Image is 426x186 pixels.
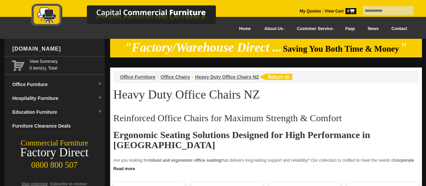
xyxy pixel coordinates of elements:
[113,157,419,177] p: Are you looking for that delivers long-lasting support and reliability? Our collection is crafted...
[325,9,356,14] strong: View Cart
[30,58,102,65] a: View Summary
[13,3,249,28] img: Capital Commercial Furniture Logo
[10,91,105,105] a: Hospitality Furnituredropdown
[113,88,419,101] h1: Heavy Duty Office Chairs NZ
[10,39,105,59] div: [DOMAIN_NAME]
[10,78,105,91] a: Office Furnituredropdown
[400,41,407,54] em: "
[113,113,419,123] h2: Reinforced Office Chairs for Maximum Strength & Comfort
[125,41,282,54] em: "Factory/Warehouse Direct ...
[98,82,102,86] img: dropdown
[149,158,221,163] strong: robust and ergonomic office seating
[30,58,102,71] span: 0 item(s), Total:
[98,110,102,114] img: dropdown
[161,74,190,80] a: Office Chairs
[323,9,356,14] a: View Cart0
[120,74,156,80] a: Office Furniture
[259,74,292,80] img: return to
[13,3,249,30] a: Capital Commercial Furniture Logo
[192,74,193,80] li: ›
[361,21,385,36] a: News
[113,130,370,150] strong: Ergonomic Seating Solutions Designed for High Performance in [GEOGRAPHIC_DATA]
[157,74,159,80] li: ›
[385,21,413,36] a: Contact
[4,157,105,170] div: 0800 800 507
[283,44,399,53] span: Saving You Both Time & Money
[98,96,102,100] img: dropdown
[4,148,105,157] div: Factory Direct
[257,21,289,36] a: About Us
[4,138,105,148] div: Commercial Furniture
[10,119,105,133] a: Furniture Clearance Deals
[339,21,362,36] a: Faqs
[195,74,259,80] a: Heavy Duty Office Chairs NZ
[346,8,356,14] span: 0
[300,9,321,14] a: My Quotes
[10,105,105,119] a: Education Furnituredropdown
[110,164,422,172] a: Click to read more
[289,21,339,36] a: Customer Service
